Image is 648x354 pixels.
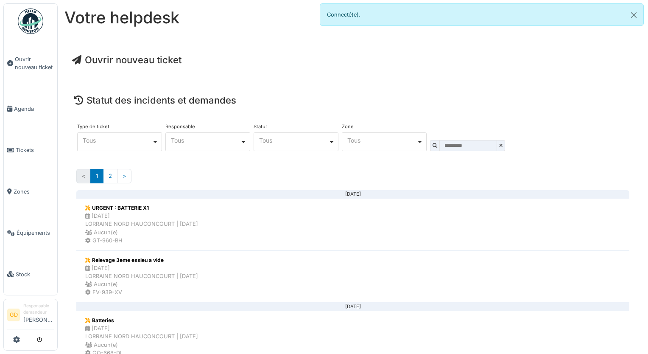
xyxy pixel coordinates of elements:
a: Tickets [4,129,57,171]
label: Zone [342,124,354,129]
a: Ouvrir nouveau ticket [72,54,182,65]
a: Équipements [4,212,57,253]
label: Type de ticket [77,124,109,129]
div: Connecté(e). [320,3,644,26]
li: GD [7,309,20,321]
nav: Pages [76,169,629,190]
a: Suivant [117,169,131,183]
a: Agenda [4,88,57,129]
div: Batteries [85,317,198,324]
div: [DATE] LORRAINE NORD HAUCONCOURT | [DATE] Aucun(e) [85,212,198,236]
a: Stock [4,253,57,295]
a: 1 [90,169,103,183]
span: Tickets [16,146,54,154]
div: Responsable demandeur [23,303,54,316]
span: Zones [14,188,54,196]
div: Tous [259,138,328,143]
div: [DATE] [83,194,623,195]
a: Relevage 3eme essieu a vide [DATE]LORRAINE NORD HAUCONCOURT | [DATE] Aucun(e) EV-939-XV [76,250,629,303]
img: Badge_color-CXgf-gQk.svg [18,8,43,34]
span: Stock [16,270,54,278]
div: [DATE] LORRAINE NORD HAUCONCOURT | [DATE] Aucun(e) [85,264,198,289]
div: Tous [171,138,240,143]
a: Ouvrir nouveau ticket [4,39,57,88]
span: Ouvrir nouveau ticket [15,55,54,71]
div: Tous [83,138,152,143]
div: [DATE] [83,306,623,307]
a: GD Responsable demandeur[PERSON_NAME] [7,303,54,329]
h4: Statut des incidents et demandes [74,95,632,106]
li: [PERSON_NAME] [23,303,54,327]
div: GT-960-BH [85,236,198,244]
button: Close [624,4,643,26]
span: Équipements [17,229,54,237]
a: URGENT : BATTERIE X1 [DATE]LORRAINE NORD HAUCONCOURT | [DATE] Aucun(e) GT-960-BH [76,198,629,250]
div: Relevage 3eme essieu a vide [85,256,198,264]
div: EV-939-XV [85,288,198,296]
label: Responsable [165,124,195,129]
a: 2 [103,169,117,183]
label: Statut [254,124,267,129]
div: URGENT : BATTERIE X1 [85,204,198,212]
span: Agenda [14,105,54,113]
a: Zones [4,171,57,212]
div: [DATE] LORRAINE NORD HAUCONCOURT | [DATE] Aucun(e) [85,324,198,349]
div: Tous [347,138,416,143]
